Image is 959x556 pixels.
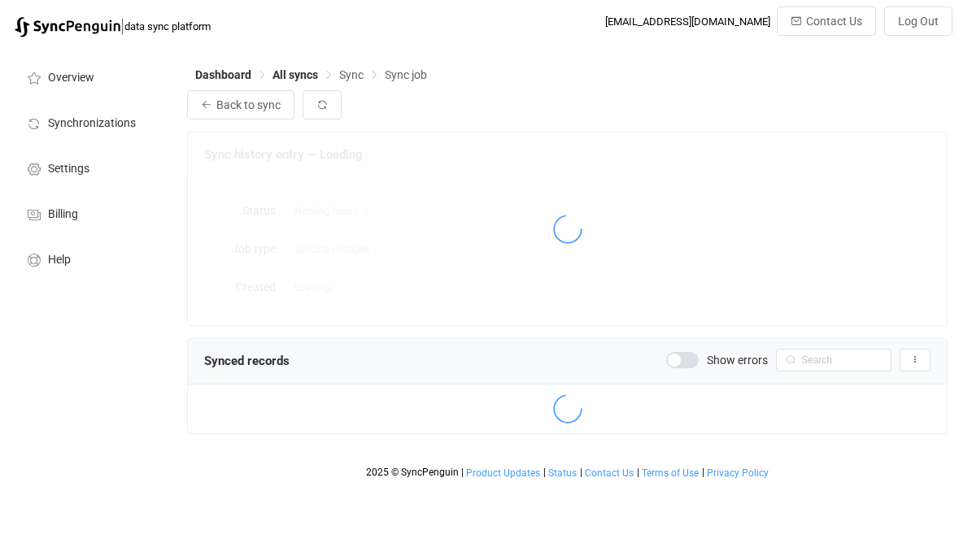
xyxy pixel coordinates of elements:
span: Contact Us [806,15,862,28]
a: Synchronizations [8,99,171,145]
a: |data sync platform [15,15,211,37]
span: Product Updates [466,467,540,479]
a: Privacy Policy [706,467,769,479]
div: [EMAIL_ADDRESS][DOMAIN_NAME] [605,15,770,28]
a: Settings [8,145,171,190]
img: syncpenguin.svg [15,17,120,37]
input: Search [776,349,891,371]
a: Overview [8,54,171,99]
span: | [580,467,582,478]
span: Back to sync [216,98,281,111]
span: Sync job [385,68,427,81]
a: Status [547,467,578,479]
span: Help [48,254,71,267]
span: All syncs [272,68,318,81]
span: Status [548,467,577,479]
span: | [637,467,639,478]
span: Billing [48,208,78,221]
span: Contact Us [585,467,634,479]
a: Product Updates [465,467,541,479]
span: | [120,15,124,37]
span: Settings [48,163,89,176]
span: | [543,467,546,478]
button: Back to sync [187,90,294,119]
a: Billing [8,190,171,236]
span: Overview [48,72,94,85]
span: Terms of Use [642,467,699,479]
span: Sync [339,68,364,81]
a: Contact Us [584,467,634,479]
span: Synced records [204,354,290,368]
span: | [702,467,704,478]
span: Privacy Policy [707,467,769,479]
span: Log Out [898,15,939,28]
span: Dashboard [195,68,251,81]
span: Synchronizations [48,117,136,130]
span: 2025 © SyncPenguin [366,467,459,478]
button: Log Out [884,7,952,36]
button: Contact Us [777,7,876,36]
span: | [461,467,464,478]
span: Show errors [707,354,768,366]
a: Terms of Use [641,467,700,479]
div: Breadcrumb [195,69,427,80]
a: Help [8,236,171,281]
span: data sync platform [124,20,211,33]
